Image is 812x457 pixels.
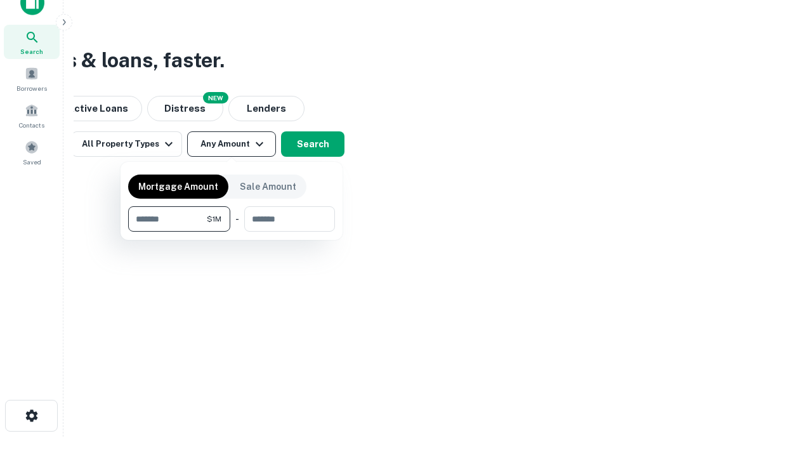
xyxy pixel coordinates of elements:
iframe: Chat Widget [749,355,812,416]
p: Mortgage Amount [138,180,218,194]
span: $1M [207,213,221,225]
p: Sale Amount [240,180,296,194]
div: - [235,206,239,232]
